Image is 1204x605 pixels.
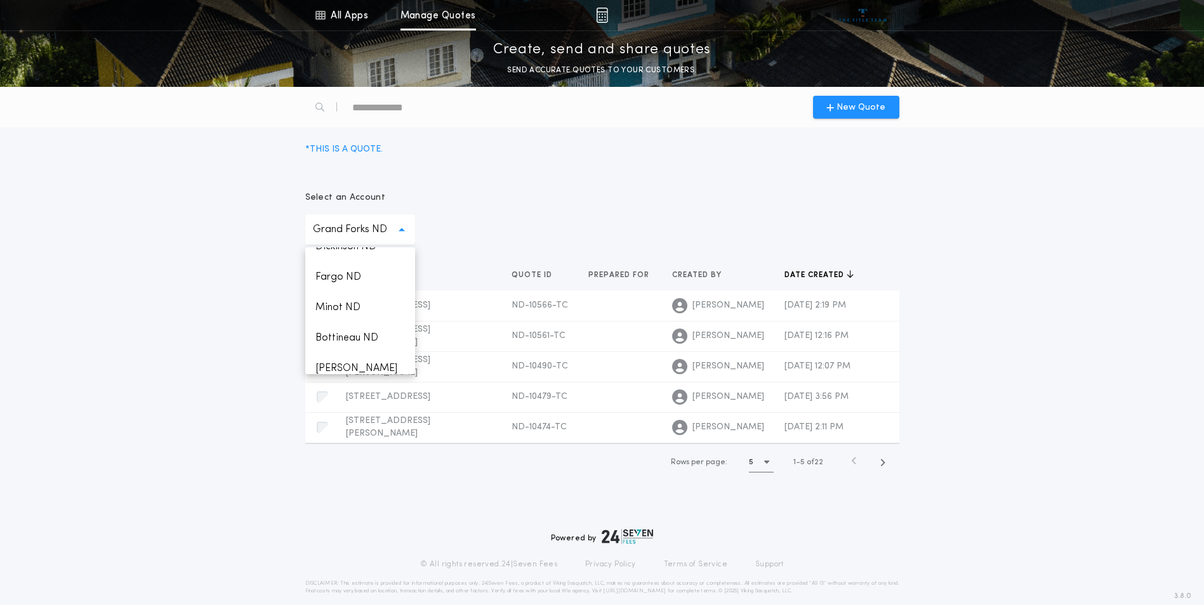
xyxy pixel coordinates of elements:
img: img [596,8,608,23]
a: Terms of Service [664,559,727,569]
span: ND-10490-TC [512,361,568,371]
span: ND-10561-TC [512,331,566,341]
span: [PERSON_NAME] [692,391,764,403]
span: [DATE] 12:07 PM [784,361,850,371]
div: * THIS IS A QUOTE. [305,143,383,156]
span: [STREET_ADDRESS] [346,392,430,401]
button: Grand Forks ND [305,214,415,245]
span: Quote ID [512,270,555,280]
span: ND-10474-TC [512,422,567,432]
button: Quote ID [512,269,562,282]
span: [PERSON_NAME] [692,330,764,342]
span: Date created [784,270,847,280]
button: Date created [784,269,854,282]
span: [DATE] 2:19 PM [784,301,846,310]
button: 5 [749,452,774,472]
span: 1 [793,459,796,466]
span: [PERSON_NAME] [692,421,764,434]
span: Prepared for [588,270,652,280]
p: DISCLAIMER: This estimate is provided for informational purposes only. 24|Seven Fees, a product o... [305,580,899,595]
span: 5 [800,459,805,466]
button: New Quote [813,96,899,119]
p: Create, send and share quotes [493,40,711,60]
img: logo [602,529,654,544]
a: [URL][DOMAIN_NAME] [603,589,666,594]
span: 3.8.0 [1174,590,1191,602]
span: Created by [672,270,724,280]
span: New Quote [837,101,885,114]
span: [DATE] 2:11 PM [784,422,843,432]
span: [DATE] 12:16 PM [784,331,849,341]
p: Minot ND [305,292,415,323]
button: Created by [672,269,731,282]
h1: 5 [749,456,753,469]
div: Powered by [551,529,654,544]
p: Fargo ND [305,262,415,292]
a: Privacy Policy [585,559,636,569]
p: SEND ACCURATE QUOTES TO YOUR CUSTOMERS. [507,64,696,77]
span: [PERSON_NAME] [692,299,764,312]
span: [PERSON_NAME] [692,360,764,373]
p: © All rights reserved. 24|Seven Fees [420,559,557,569]
span: of 22 [807,457,823,468]
span: ND-10479-TC [512,392,567,401]
p: Grand Forks ND [313,222,407,237]
a: Support [755,559,784,569]
p: Select an Account [305,192,415,204]
p: Bottineau ND [305,323,415,353]
span: [STREET_ADDRESS][PERSON_NAME] [346,416,430,438]
ul: Grand Forks ND [305,247,415,374]
span: [DATE] 3:56 PM [784,392,849,401]
span: Rows per page: [671,459,727,466]
p: [PERSON_NAME] ND [305,353,415,399]
img: vs-icon [839,9,887,22]
span: ND-10566-TC [512,301,568,310]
